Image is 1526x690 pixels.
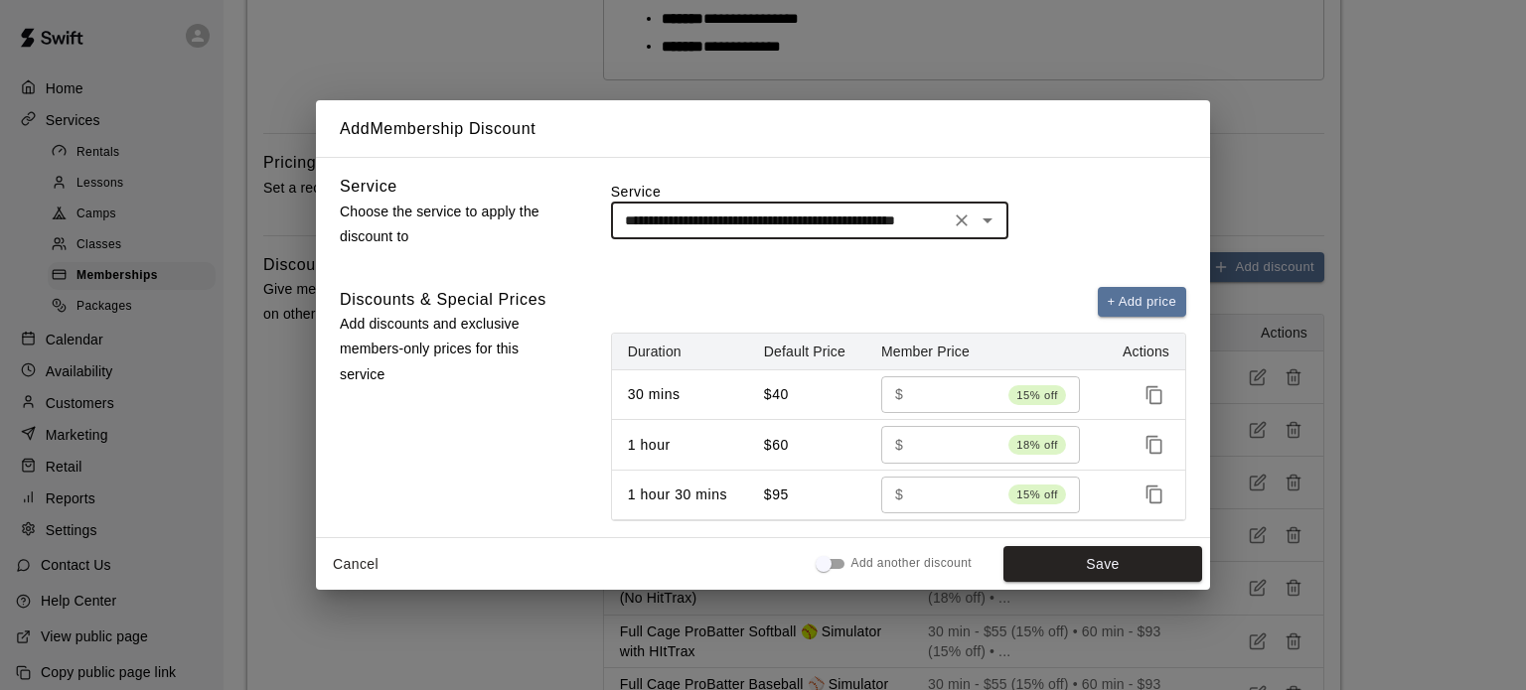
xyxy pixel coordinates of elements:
[611,182,1186,202] label: Service
[851,554,972,574] span: Add another discount
[1140,430,1169,460] button: Duplicate price
[340,174,397,200] h6: Service
[1140,480,1169,509] button: Duplicate price
[895,435,903,456] p: $
[974,207,1001,234] button: Open
[628,484,732,505] p: 1 hour 30 mins
[1008,484,1066,504] span: 15% off
[628,384,732,405] p: 30 mins
[324,546,387,583] button: Cancel
[1104,334,1185,370] th: Actions
[340,287,546,313] h6: Discounts & Special Prices
[1008,435,1066,455] span: 18% off
[1140,380,1169,410] button: Duplicate price
[1003,546,1202,583] button: Save
[1098,287,1187,318] button: + Add price
[748,334,865,370] th: Default Price
[628,435,732,456] p: 1 hour
[764,435,849,456] p: $60
[948,207,976,234] button: Clear
[764,384,849,405] p: $40
[895,384,903,405] p: $
[764,484,849,505] p: $95
[612,334,748,370] th: Duration
[1008,385,1066,405] span: 15% off
[340,312,560,387] p: Add discounts and exclusive members-only prices for this service
[895,484,903,505] p: $
[316,100,1210,158] h2: Add Membership Discount
[340,200,560,249] p: Choose the service to apply the discount to
[865,334,1104,370] th: Member Price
